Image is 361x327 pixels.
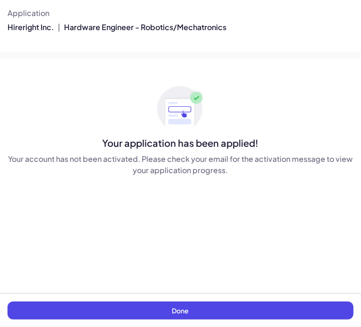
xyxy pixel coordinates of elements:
span: Done [172,306,189,315]
span: Hireright Inc. [8,22,54,32]
span: | [58,22,60,32]
span: Hardware Engineer - Robotics/Mechatronics [64,22,226,32]
img: ApplyedMaskGroup3.svg [157,86,204,133]
button: Done [8,302,353,319]
div: Application [8,8,353,19]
